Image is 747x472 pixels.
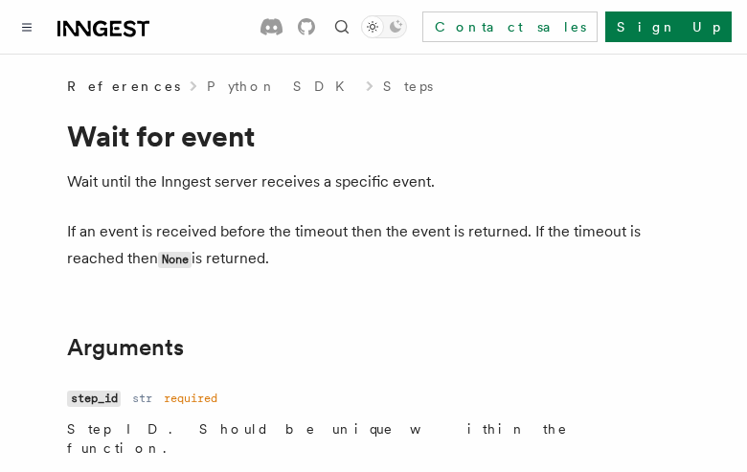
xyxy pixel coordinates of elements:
p: Wait until the Inngest server receives a specific event. [67,169,680,195]
p: If an event is received before the timeout then the event is returned. If the timeout is reached ... [67,218,680,273]
button: Toggle navigation [15,15,38,38]
p: Step ID. Should be unique within the function. [67,419,680,458]
code: None [158,252,192,268]
a: Steps [383,77,433,96]
a: Python SDK [207,77,356,96]
dd: str [132,391,152,406]
button: Find something... [330,15,353,38]
a: Contact sales [422,11,598,42]
a: Arguments [67,334,184,361]
code: step_id [67,391,121,407]
button: Toggle dark mode [361,15,407,38]
h1: Wait for event [67,119,680,153]
a: Sign Up [605,11,732,42]
span: References [67,77,180,96]
dd: required [164,391,217,406]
